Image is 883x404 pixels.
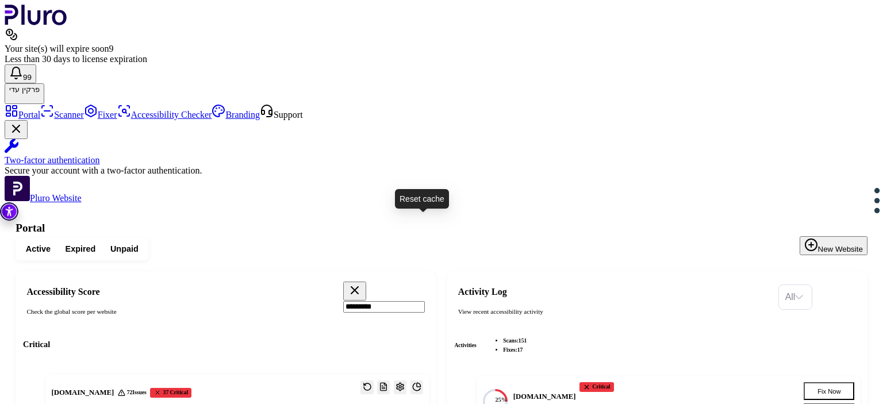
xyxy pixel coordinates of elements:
[800,236,867,255] button: New Website
[109,44,113,53] span: 9
[40,110,84,120] a: Scanner
[579,382,614,393] div: Critical
[5,64,36,83] button: Open notifications, you have 381 new notifications
[5,44,878,54] div: Your site(s) will expire soon
[26,244,51,255] span: Active
[212,110,260,120] a: Branding
[410,380,423,395] button: Open website overview
[519,337,527,344] span: 151
[804,382,854,400] button: Fix Now
[117,110,212,120] a: Accessibility Checker
[5,110,40,120] a: Portal
[5,139,878,166] a: Two-factor authentication
[5,193,82,203] a: Open Pluro Website
[360,380,373,395] button: Reset the cache
[503,336,527,345] li: scans :
[110,244,139,255] span: Unpaid
[343,301,425,313] input: Search
[496,396,508,402] text: 25%
[458,307,771,316] div: View recent accessibility activity
[23,339,429,350] h3: Critical
[26,286,336,297] h2: Accessibility Score
[5,166,878,176] div: Secure your account with a two-factor authentication.
[5,104,878,203] aside: Sidebar menu
[23,73,32,82] span: 99
[517,347,523,353] span: 17
[103,241,145,257] button: Unpaid
[260,110,303,120] a: Open Support screen
[395,189,449,209] div: Reset cache
[9,85,40,94] span: פרקין עדי
[458,286,771,297] h2: Activity Log
[52,388,114,398] h3: [DOMAIN_NAME]
[5,17,67,27] a: Logo
[377,380,390,395] button: Reports
[394,380,406,395] button: Open settings
[5,54,878,64] div: Less than 30 days to license expiration
[343,282,366,301] button: Clear search field
[58,241,103,257] button: Expired
[5,120,28,139] button: Close Two-factor authentication notification
[778,284,813,310] div: Set sorting
[5,83,44,104] button: פרקין עדיפרקין עדי
[513,392,576,402] h4: [DOMAIN_NAME]
[150,388,191,398] div: 37 Critical
[66,244,96,255] span: Expired
[18,241,58,257] button: Active
[26,307,336,316] div: Check the global score per website
[84,110,117,120] a: Fixer
[16,222,867,234] h1: Portal
[118,389,147,397] div: 72 Issues
[503,345,527,355] li: fixes :
[454,330,860,360] div: Activities
[5,155,878,166] div: Two-factor authentication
